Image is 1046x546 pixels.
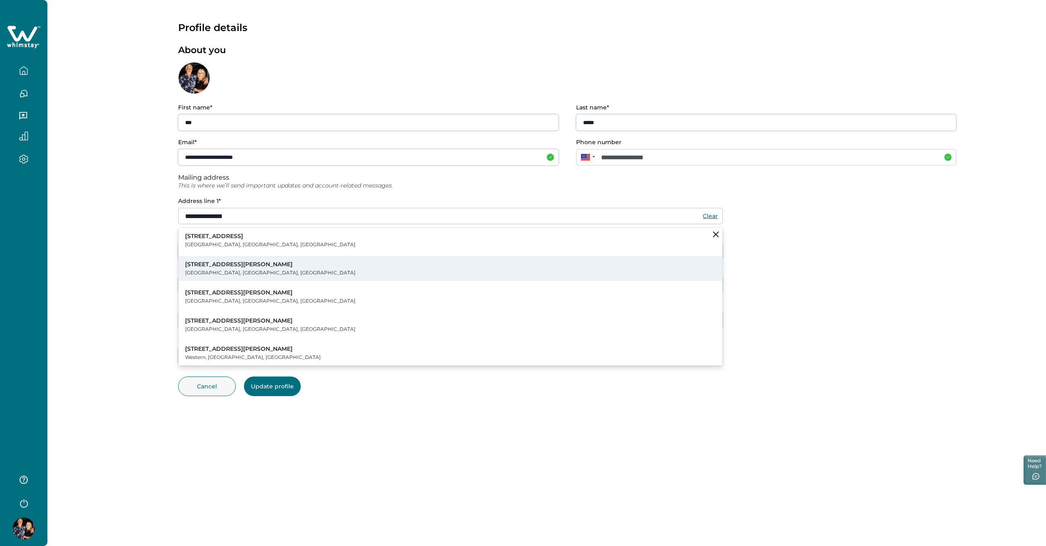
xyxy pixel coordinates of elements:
[702,212,719,220] button: Clear
[576,149,597,165] div: United States: + 1
[179,256,722,281] button: [STREET_ADDRESS][PERSON_NAME][GEOGRAPHIC_DATA], [GEOGRAPHIC_DATA], [GEOGRAPHIC_DATA]
[179,312,722,337] button: [STREET_ADDRESS][PERSON_NAME][GEOGRAPHIC_DATA], [GEOGRAPHIC_DATA], [GEOGRAPHIC_DATA]
[179,341,722,365] button: [STREET_ADDRESS][PERSON_NAME]Western, [GEOGRAPHIC_DATA], [GEOGRAPHIC_DATA]
[185,353,321,361] p: Western, [GEOGRAPHIC_DATA], [GEOGRAPHIC_DATA]
[178,182,956,190] p: This is where we’ll send important updates and account-related messages.
[185,325,355,333] p: [GEOGRAPHIC_DATA], [GEOGRAPHIC_DATA], [GEOGRAPHIC_DATA]
[179,284,722,309] button: [STREET_ADDRESS][PERSON_NAME][GEOGRAPHIC_DATA], [GEOGRAPHIC_DATA], [GEOGRAPHIC_DATA]
[178,45,226,56] p: About you
[185,345,321,353] p: [STREET_ADDRESS][PERSON_NAME]
[185,269,355,277] p: [GEOGRAPHIC_DATA], [GEOGRAPHIC_DATA], [GEOGRAPHIC_DATA]
[576,139,952,146] p: Phone number
[185,297,355,305] p: [GEOGRAPHIC_DATA], [GEOGRAPHIC_DATA], [GEOGRAPHIC_DATA]
[185,317,355,325] p: [STREET_ADDRESS][PERSON_NAME]
[185,241,355,249] p: [GEOGRAPHIC_DATA], [GEOGRAPHIC_DATA], [GEOGRAPHIC_DATA]
[178,377,236,396] button: Cancel
[13,517,35,539] img: Whimstay Host
[576,104,952,111] p: Last name*
[709,228,722,241] button: Clear suggestions
[179,228,722,253] button: [STREET_ADDRESS][GEOGRAPHIC_DATA], [GEOGRAPHIC_DATA], [GEOGRAPHIC_DATA]
[178,139,554,146] p: Email*
[185,289,355,297] p: [STREET_ADDRESS][PERSON_NAME]
[185,261,355,269] p: [STREET_ADDRESS][PERSON_NAME]
[244,377,301,396] button: Update profile
[178,104,554,111] p: First name*
[178,174,956,182] p: Mailing address
[178,198,723,205] p: Address line 1*
[185,232,355,241] p: [STREET_ADDRESS]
